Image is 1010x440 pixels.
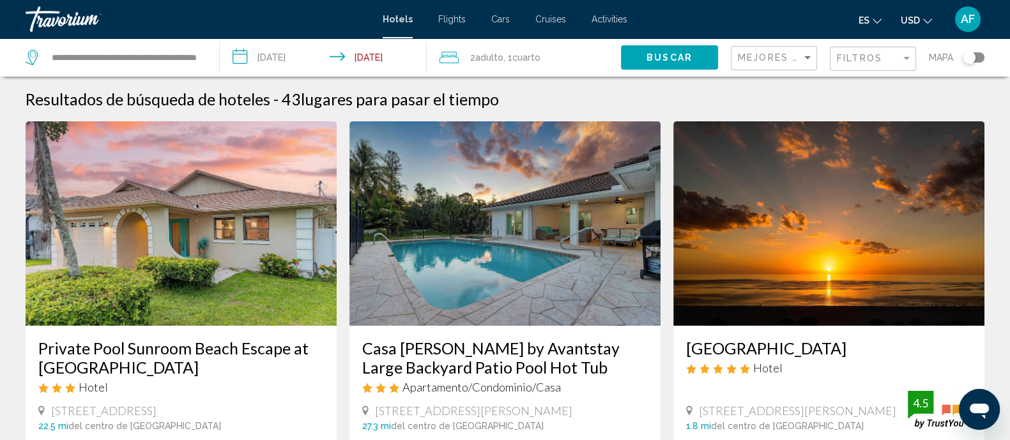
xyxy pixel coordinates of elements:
span: 22.5 mi [38,421,68,431]
span: Mapa [929,49,953,66]
span: es [859,15,869,26]
span: Hotel [753,361,783,375]
img: Hotel image [26,121,337,326]
span: 1.8 mi [686,421,711,431]
img: trustyou-badge.svg [908,391,972,429]
button: Check-in date: Aug 29, 2025 Check-out date: Aug 31, 2025 [220,38,427,77]
span: AF [961,13,975,26]
a: Cruises [535,14,566,24]
iframe: Botón para iniciar la ventana de mensajería [959,389,1000,430]
span: Filtros [837,53,882,63]
span: Apartamento/Condominio/Casa [402,380,561,394]
span: del centro de [GEOGRAPHIC_DATA] [68,421,221,431]
a: Flights [438,14,466,24]
span: Buscar [647,53,692,63]
span: USD [901,15,920,26]
span: Mejores descuentos [738,52,866,63]
span: 2 [470,49,503,66]
a: Hotels [383,14,413,24]
div: 3 star Apartment [362,380,648,394]
button: Toggle map [953,52,984,63]
button: Filter [830,46,916,72]
span: del centro de [GEOGRAPHIC_DATA] [711,421,864,431]
div: 3 star Hotel [38,380,324,394]
span: del centro de [GEOGRAPHIC_DATA] [391,421,544,431]
div: 4.5 [908,395,933,411]
a: [GEOGRAPHIC_DATA] [686,338,972,358]
img: Hotel image [349,121,661,326]
button: Travelers: 2 adults, 0 children [427,38,621,77]
a: Cars [491,14,510,24]
span: , 1 [503,49,540,66]
a: Activities [592,14,627,24]
span: Adulto [475,52,503,63]
span: [STREET_ADDRESS][PERSON_NAME] [699,404,896,418]
button: Buscar [621,45,718,69]
a: Travorium [26,6,370,32]
span: Cuarto [512,52,540,63]
h2: 43 [282,89,499,109]
button: Change language [859,11,882,29]
h1: Resultados de búsqueda de hoteles [26,89,270,109]
a: Casa [PERSON_NAME] by Avantstay Large Backyard Patio Pool Hot Tub [362,338,648,377]
mat-select: Sort by [738,53,813,64]
button: User Menu [951,6,984,33]
span: [STREET_ADDRESS] [51,404,157,418]
button: Change currency [901,11,932,29]
span: Hotel [79,380,108,394]
span: [STREET_ADDRESS][PERSON_NAME] [375,404,572,418]
span: - [273,89,279,109]
span: 27.3 mi [362,421,391,431]
img: Hotel image [673,121,984,326]
div: 5 star Hotel [686,361,972,375]
a: Private Pool Sunroom Beach Escape at [GEOGRAPHIC_DATA] [38,338,324,377]
span: lugares para pasar el tiempo [301,89,499,109]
